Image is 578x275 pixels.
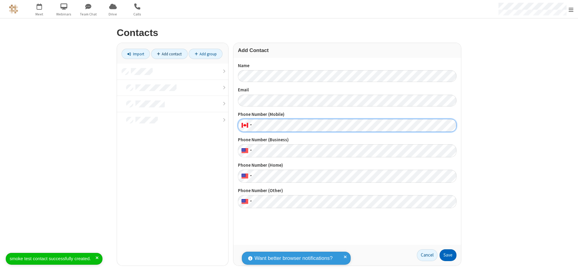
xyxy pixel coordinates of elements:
[117,28,461,38] h2: Contacts
[238,119,254,132] div: Canada: + 1
[77,11,100,17] span: Team Chat
[238,111,456,118] label: Phone Number (Mobile)
[102,11,124,17] span: Drive
[126,11,149,17] span: Calls
[189,49,222,59] a: Add group
[417,249,437,261] a: Cancel
[238,187,456,194] label: Phone Number (Other)
[122,49,150,59] a: Import
[255,254,333,262] span: Want better browser notifications?
[238,62,456,69] label: Name
[238,47,456,53] h3: Add Contact
[28,11,51,17] span: Meet
[440,249,456,261] button: Save
[238,162,456,169] label: Phone Number (Home)
[53,11,75,17] span: Webinars
[9,5,18,14] img: QA Selenium DO NOT DELETE OR CHANGE
[238,170,254,183] div: United States: + 1
[238,136,456,143] label: Phone Number (Business)
[151,49,188,59] a: Add contact
[238,144,254,157] div: United States: + 1
[238,87,456,93] label: Email
[10,255,96,262] div: smoke test contact successfully created.
[238,195,254,208] div: United States: + 1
